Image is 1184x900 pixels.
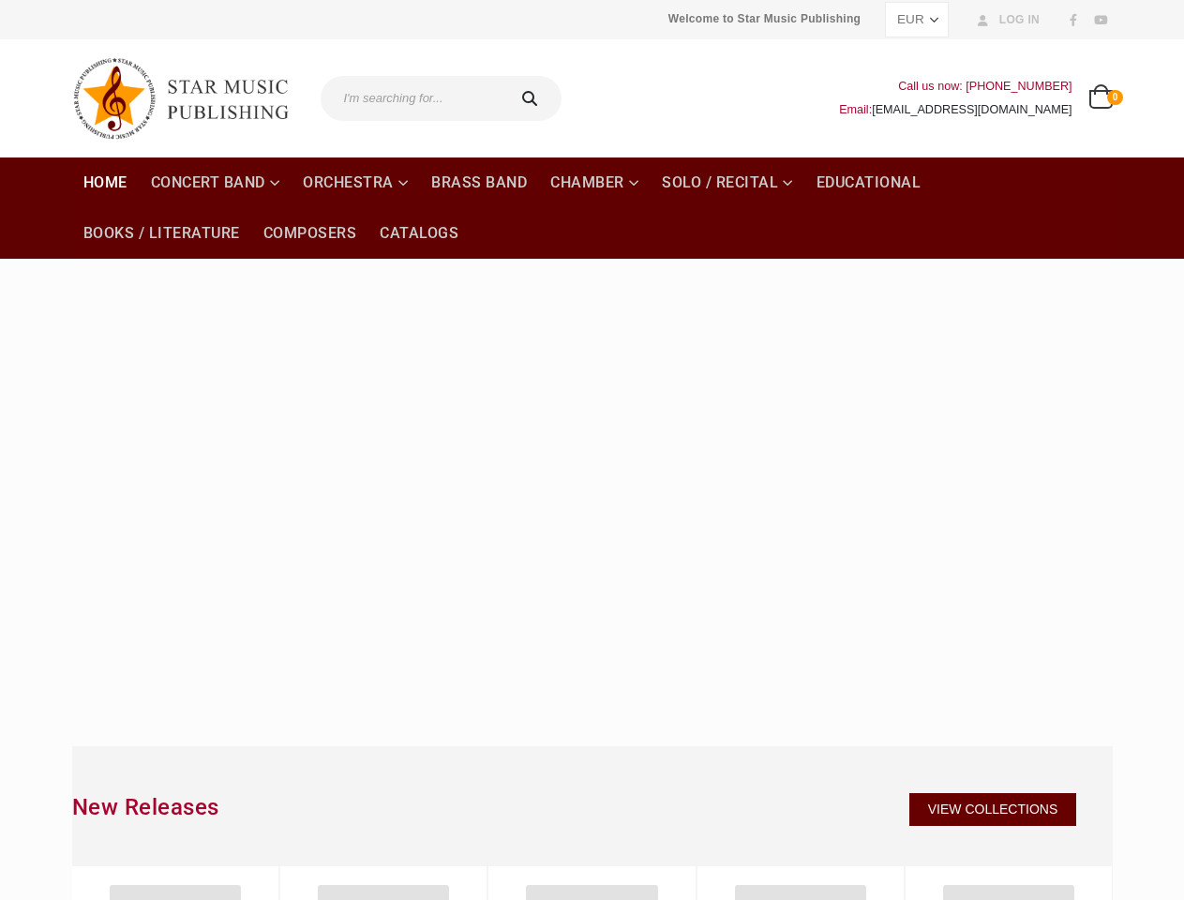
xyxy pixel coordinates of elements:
[292,157,419,208] a: Orchestra
[909,793,1076,827] a: VIEW COLLECTIONS
[839,75,1072,98] div: Call us now: [PHONE_NUMBER]
[368,208,470,259] a: Catalogs
[72,793,846,821] h2: New Releases
[321,76,502,121] input: I'm searching for...
[502,76,562,121] button: Search
[970,7,1040,32] a: Log In
[651,157,804,208] a: Solo / Recital
[805,157,933,208] a: Educational
[72,49,307,148] img: Star Music Publishing
[839,98,1072,122] div: Email:
[928,801,1057,819] span: VIEW COLLECTIONS
[140,157,292,208] a: Concert Band
[1061,7,1086,32] a: Facebook
[252,208,368,259] a: Composers
[539,157,650,208] a: Chamber
[72,208,251,259] a: Books / Literature
[872,103,1072,116] a: [EMAIL_ADDRESS][DOMAIN_NAME]
[420,157,538,208] a: Brass Band
[72,157,139,208] a: Home
[1088,7,1113,32] a: Youtube
[668,5,861,33] span: Welcome to Star Music Publishing
[1107,90,1122,105] span: 0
